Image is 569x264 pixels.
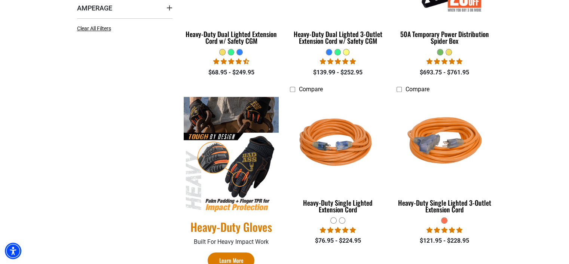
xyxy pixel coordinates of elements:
div: Heavy-Duty Single Lighted 3-Outlet Extension Cord [397,199,492,213]
div: Heavy-Duty Dual Lighted 3-Outlet Extension Cord w/ Safety CGM [290,31,385,44]
a: orange Heavy-Duty Single Lighted 3-Outlet Extension Cord [397,97,492,217]
span: 5.00 stars [426,227,462,234]
span: 5.00 stars [320,227,356,234]
span: Compare [299,86,322,93]
div: Heavy-Duty Single Lighted Extension Cord [290,199,385,213]
span: Compare [405,86,429,93]
div: $121.95 - $228.95 [397,236,492,245]
div: $693.75 - $761.95 [397,68,492,77]
span: 5.00 stars [426,58,462,65]
div: Accessibility Menu [5,243,21,259]
p: Built For Heavy Impact Work [184,237,279,246]
div: $139.99 - $252.95 [290,68,385,77]
span: Clear All Filters [77,25,111,31]
div: 50A Temporary Power Distribution Spider Box [397,31,492,44]
img: Heavy-Duty Gloves [184,97,279,212]
div: $76.95 - $224.95 [290,236,385,245]
a: orange Heavy-Duty Single Lighted Extension Cord [290,97,385,217]
div: Heavy-Duty Dual Lighted Extension Cord w/ Safety CGM [184,31,279,44]
a: Clear All Filters [77,25,114,33]
span: 4.92 stars [320,58,356,65]
span: Amperage [77,4,112,12]
div: $68.95 - $249.95 [184,68,279,77]
img: orange [291,100,385,186]
span: 4.64 stars [213,58,249,65]
a: Heavy-Duty Gloves [184,220,279,234]
img: orange [397,100,492,186]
